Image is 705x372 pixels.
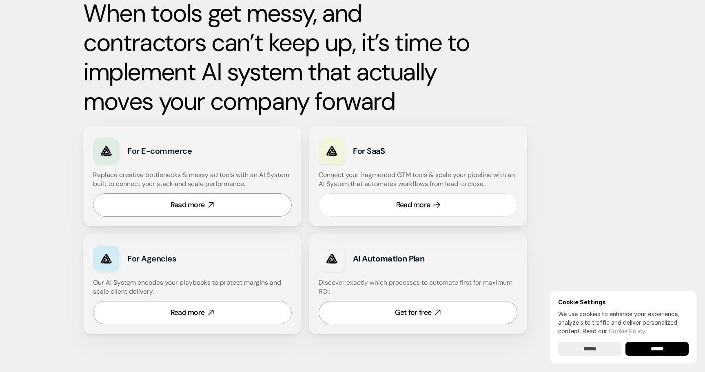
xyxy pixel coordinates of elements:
[319,278,517,297] h4: Discover exactly which processes to automate first for maximum ROI.
[558,299,689,306] h6: Cookie Settings
[395,308,431,318] div: Get for free
[93,193,292,217] a: Read more
[171,308,205,318] div: Read more
[171,200,205,210] div: Read more
[609,328,645,334] a: Cookie Policy
[93,170,290,189] h4: Replace creative bottlenecks & messy ad tools with an AI System built to connect your stack and s...
[93,278,292,297] h4: Our AI System encodes your playbooks to protect margins and scale client delivery.
[353,145,464,157] h3: For SaaS
[319,301,517,324] a: Get for free
[396,200,430,210] div: Read more
[93,301,292,324] a: Read more
[127,145,239,157] h3: For E-commerce
[127,253,239,264] h3: For Agencies
[319,170,521,189] h4: Connect your fragmented GTM tools & scale your pipeline with an AI System that automates workflow...
[583,328,646,334] span: Read our .
[353,253,424,264] strong: AI Automation Plan
[558,310,689,335] p: We use cookies to enhance your experience, analyze site traffic and deliver personalized content.
[319,193,517,217] a: Read more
